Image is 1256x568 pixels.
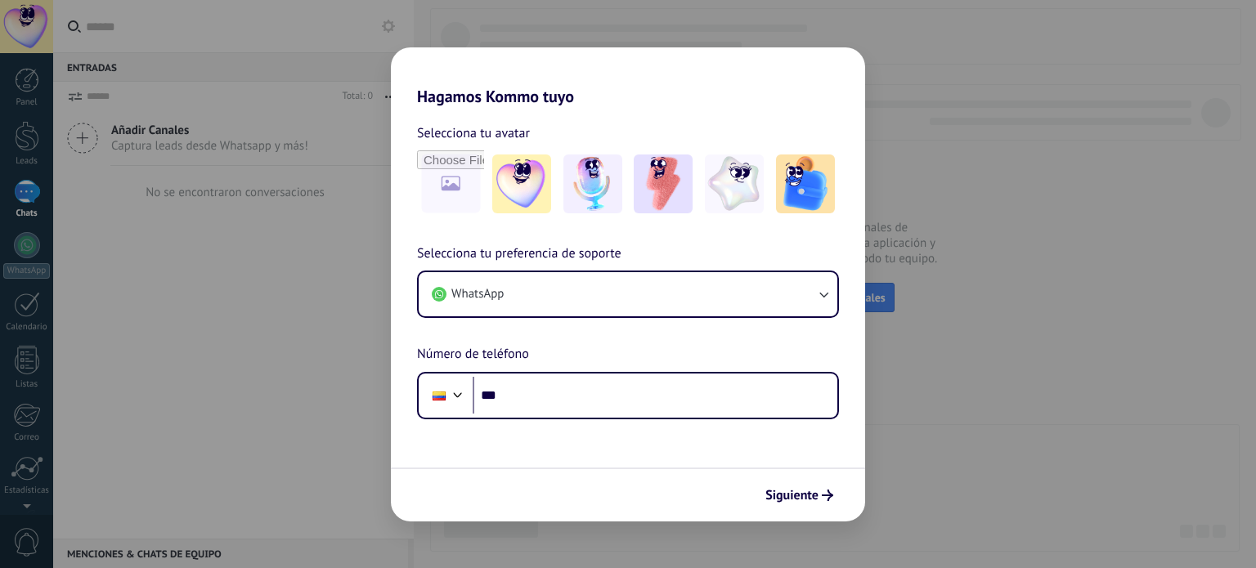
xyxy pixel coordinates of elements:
img: -4.jpeg [705,154,764,213]
img: -1.jpeg [492,154,551,213]
span: Selecciona tu avatar [417,123,530,144]
div: Colombia: + 57 [424,378,455,413]
img: -3.jpeg [634,154,693,213]
button: Siguiente [758,481,841,509]
span: Selecciona tu preferencia de soporte [417,244,621,265]
span: WhatsApp [451,286,504,302]
img: -5.jpeg [776,154,835,213]
h2: Hagamos Kommo tuyo [391,47,865,106]
img: -2.jpeg [563,154,622,213]
span: Número de teléfono [417,344,529,365]
span: Siguiente [765,490,819,501]
button: WhatsApp [419,272,837,316]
